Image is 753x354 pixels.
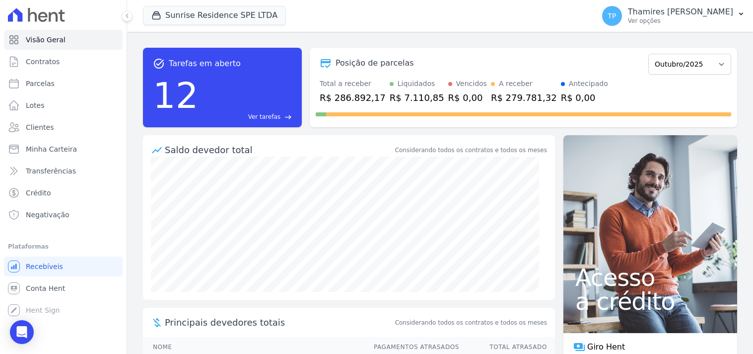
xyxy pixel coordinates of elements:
a: Negativação [4,205,123,225]
div: R$ 0,00 [561,91,608,104]
span: Contratos [26,57,60,67]
span: a crédito [575,289,725,313]
div: 12 [153,70,199,121]
p: Ver opções [628,17,733,25]
span: Negativação [26,210,69,220]
span: Acesso [575,265,725,289]
span: Tarefas em aberto [169,58,241,70]
span: Lotes [26,100,45,110]
div: Open Intercom Messenger [10,320,34,344]
span: Conta Hent [26,283,65,293]
div: Vencidos [456,79,487,89]
span: Considerando todos os contratos e todos os meses [395,318,547,327]
div: Antecipado [569,79,608,89]
a: Lotes [4,95,123,115]
div: R$ 0,00 [448,91,487,104]
span: Clientes [26,122,54,132]
span: Ver tarefas [248,112,280,121]
span: TP [608,12,616,19]
span: Giro Hent [587,341,625,353]
div: R$ 7.110,85 [390,91,444,104]
span: Crédito [26,188,51,198]
span: east [284,113,292,121]
a: Crédito [4,183,123,203]
span: Visão Geral [26,35,66,45]
span: Minha Carteira [26,144,77,154]
button: TP Thamires [PERSON_NAME] Ver opções [594,2,753,30]
div: Liquidados [398,79,435,89]
a: Conta Hent [4,278,123,298]
a: Parcelas [4,74,123,93]
div: Plataformas [8,241,119,253]
a: Minha Carteira [4,139,123,159]
span: Transferências [26,166,76,176]
a: Clientes [4,117,123,137]
a: Transferências [4,161,123,181]
div: R$ 286.892,17 [320,91,386,104]
a: Contratos [4,52,123,72]
span: Principais devedores totais [165,316,393,329]
div: R$ 279.781,32 [491,91,557,104]
a: Visão Geral [4,30,123,50]
span: task_alt [153,58,165,70]
div: A receber [499,79,533,89]
div: Total a receber [320,79,386,89]
div: Saldo devedor total [165,143,393,157]
span: Recebíveis [26,262,63,271]
p: Thamires [PERSON_NAME] [628,7,733,17]
a: Recebíveis [4,257,123,276]
div: Considerando todos os contratos e todos os meses [395,146,547,155]
span: Parcelas [26,79,55,88]
a: Ver tarefas east [203,112,292,121]
div: Posição de parcelas [336,57,414,69]
button: Sunrise Residence SPE LTDA [143,6,286,25]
